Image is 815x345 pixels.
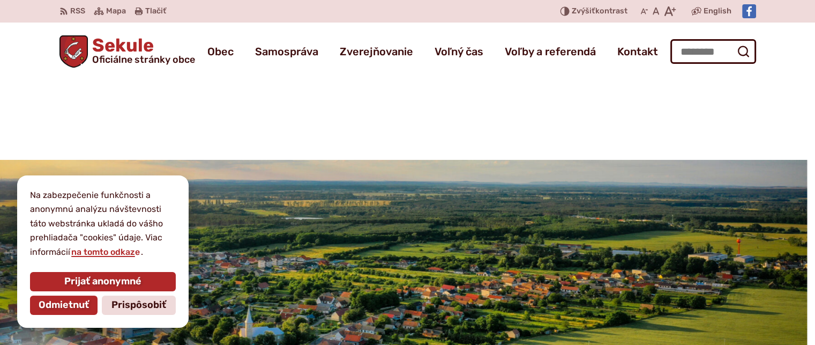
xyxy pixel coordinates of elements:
[39,299,89,311] span: Odmietnuť
[255,36,318,67] a: Samospráva
[59,35,196,68] a: Logo Sekule, prejsť na domovskú stránku.
[59,35,88,68] img: Prejsť na domovskú stránku
[70,247,141,257] a: na tomto odkaze
[30,188,176,259] p: Na zabezpečenie funkčnosti a anonymnú analýzu návštevnosti táto webstránka ukladá do vášho prehli...
[111,299,166,311] span: Prispôsobiť
[340,36,413,67] a: Zverejňovanie
[572,7,627,16] span: kontrast
[92,55,195,64] span: Oficiálne stránky obce
[572,6,595,16] span: Zvýšiť
[207,36,234,67] a: Obec
[30,296,98,315] button: Odmietnuť
[88,36,195,64] h1: Sekule
[505,36,596,67] a: Voľby a referendá
[742,4,756,18] img: Prejsť na Facebook stránku
[145,7,166,16] span: Tlačiť
[64,276,141,288] span: Prijať anonymné
[70,5,85,18] span: RSS
[30,272,176,291] button: Prijať anonymné
[106,5,126,18] span: Mapa
[435,36,483,67] a: Voľný čas
[701,5,734,18] a: English
[617,36,658,67] a: Kontakt
[102,296,176,315] button: Prispôsobiť
[704,5,731,18] span: English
